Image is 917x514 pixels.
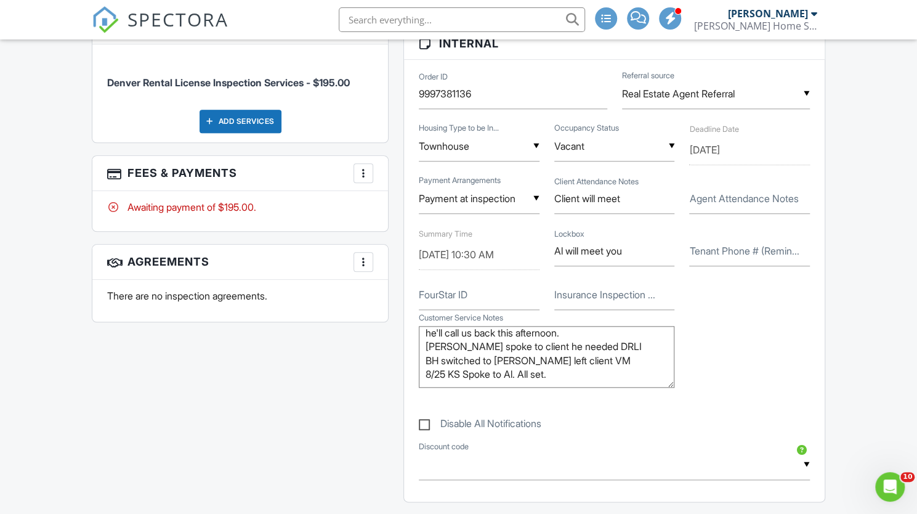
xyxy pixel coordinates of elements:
label: Client Attendance Notes [554,176,639,187]
iframe: Intercom live chat [875,472,905,502]
label: Payment Arrangements [419,175,501,186]
div: Scott Home Services, LLC [694,20,817,32]
div: Add Services [200,110,281,133]
label: Occupancy Status [554,123,619,134]
li: Service: Denver Rental License Inspection Services [107,54,373,99]
label: Deadline Date [689,124,738,134]
label: Insurance Inspection Items [554,288,655,301]
input: Select Date and Time [419,240,539,270]
label: Tenant Phone # (Reminder) [689,244,799,258]
span: SPECTORA [127,6,228,32]
input: Lockbox [554,236,675,266]
input: Agent Attendance Notes [689,184,810,214]
input: Client Attendance Notes [554,184,675,214]
input: Select Date [689,135,810,165]
label: Disable All Notifications [419,418,541,433]
label: Lockbox [554,229,584,240]
textarea: Customer Service Notes [419,326,674,388]
label: Discount code [419,441,469,452]
img: The Best Home Inspection Software - Spectora [92,6,119,33]
label: Order ID [419,71,448,83]
div: [PERSON_NAME] [728,7,808,20]
span: Denver Rental License Inspection Services - $195.00 [107,76,350,89]
input: Tenant Phone # (Reminder) [689,236,810,266]
input: FourStar ID [419,280,539,310]
label: Housing Type to be Inspected [419,123,499,134]
label: FourStar ID [419,288,467,301]
span: 10 [900,472,915,482]
input: Insurance Inspection Items [554,280,675,310]
h3: Internal [404,28,825,60]
p: There are no inspection agreements. [107,289,373,303]
input: Search everything... [339,7,585,32]
label: Customer Service Notes [419,312,503,324]
label: Referral source [622,70,674,81]
h3: Agreements [92,245,388,280]
label: Summary Time [419,229,472,239]
label: Agent Attendance Notes [689,192,798,205]
a: SPECTORA [92,17,228,43]
h3: Fees & Payments [92,156,388,191]
div: Awaiting payment of $195.00. [107,200,373,214]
